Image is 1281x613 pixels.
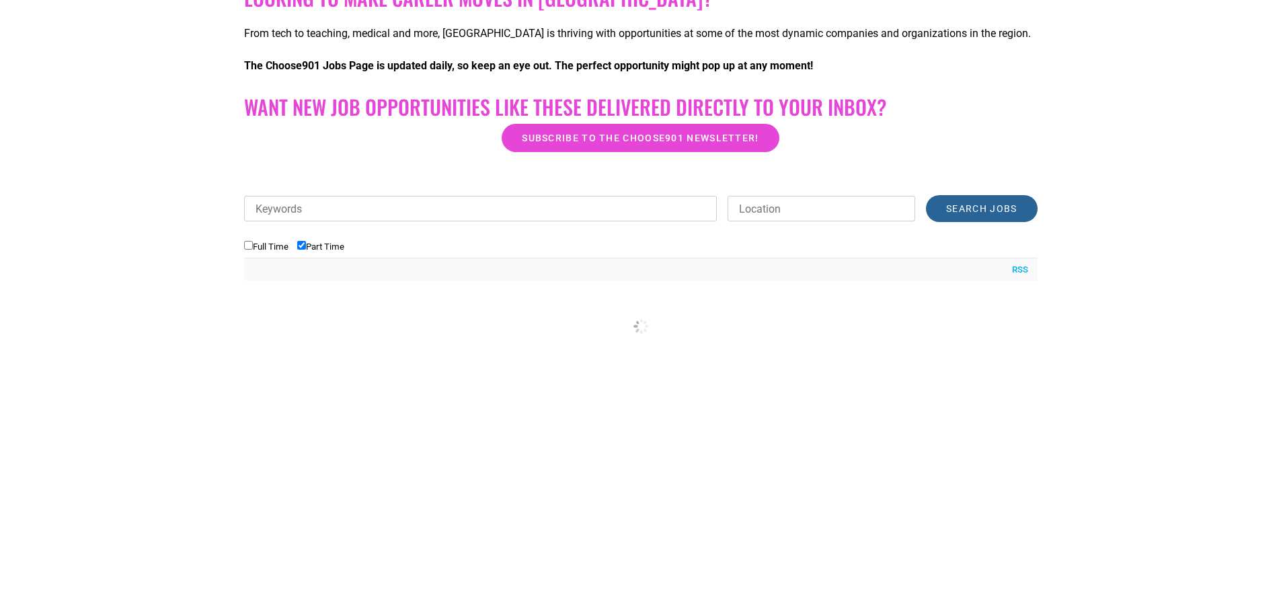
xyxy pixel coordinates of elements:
[244,95,1038,119] h2: Want New Job Opportunities like these Delivered Directly to your Inbox?
[244,242,288,252] label: Full Time
[297,241,306,250] input: Part Time
[244,59,813,72] strong: The Choose901 Jobs Page is updated daily, so keep an eye out. The perfect opportunity might pop u...
[522,133,759,143] span: Subscribe to the Choose901 newsletter!
[297,242,344,252] label: Part Time
[926,195,1037,222] input: Search Jobs
[244,26,1038,42] p: From tech to teaching, medical and more, [GEOGRAPHIC_DATA] is thriving with opportunities at some...
[502,124,779,152] a: Subscribe to the Choose901 newsletter!
[728,196,915,221] input: Location
[244,196,717,221] input: Keywords
[1005,263,1028,277] a: RSS
[244,241,253,250] input: Full Time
